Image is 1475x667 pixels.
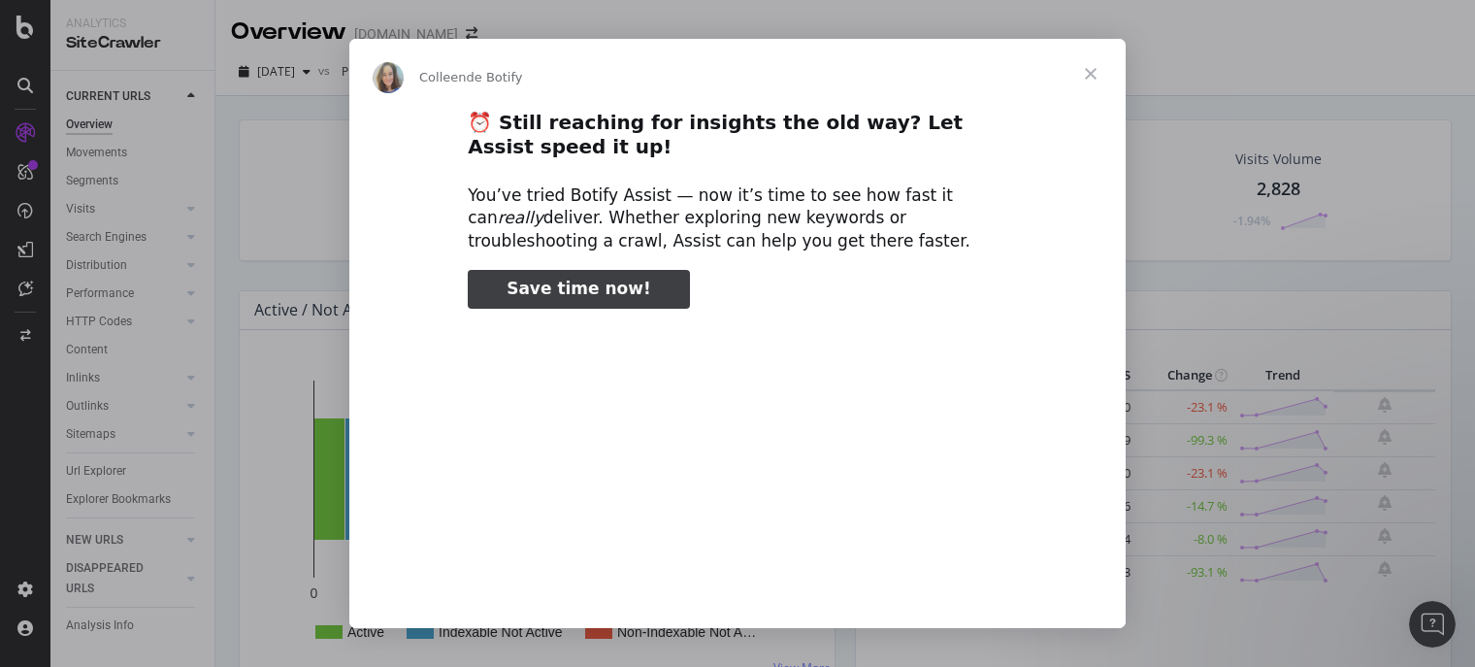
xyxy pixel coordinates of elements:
div: You’ve tried Botify Assist — now it’s time to see how fast it can deliver. Whether exploring new ... [468,184,1007,253]
img: Profile image for Colleen [373,62,404,93]
span: Colleen [419,70,467,84]
span: Save time now! [507,279,651,298]
h2: ⏰ Still reaching for insights the old way? Let Assist speed it up! [468,110,1007,170]
span: Fermer [1056,39,1126,109]
a: Save time now! [468,270,690,309]
span: de Botify [467,70,523,84]
i: really [498,208,543,227]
